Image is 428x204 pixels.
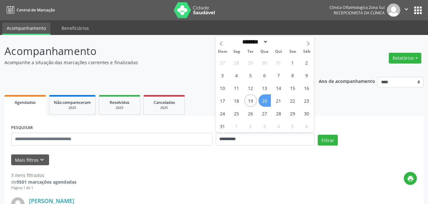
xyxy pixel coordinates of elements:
span: Agosto 26, 2025 [244,107,257,119]
span: Não compareceram [54,100,91,105]
button: Filtrar [318,135,338,146]
span: Resolvidos [110,100,129,105]
div: Clinica Oftalmologica Zona Sul [330,5,385,10]
strong: 9501 marcações agendadas [17,179,76,185]
span: Agosto 31, 2025 [216,120,229,132]
span: Julho 29, 2025 [244,56,257,69]
img: img [387,3,400,17]
span: Seg [229,50,243,54]
span: Agosto 13, 2025 [258,82,271,94]
span: Agosto 3, 2025 [216,69,229,81]
span: Setembro 6, 2025 [301,120,313,132]
span: Agosto 19, 2025 [244,94,257,107]
span: Agosto 24, 2025 [216,107,229,119]
span: Cancelados [154,100,175,105]
span: Agosto 11, 2025 [230,82,243,94]
span: Julho 30, 2025 [258,56,271,69]
span: Setembro 4, 2025 [272,120,285,132]
i:  [403,6,410,13]
span: Agosto 1, 2025 [287,56,299,69]
span: Agosto 6, 2025 [258,69,271,81]
span: Agendados [15,100,36,105]
span: Agosto 10, 2025 [216,82,229,94]
label: PESQUISAR [11,123,33,133]
span: Agosto 7, 2025 [272,69,285,81]
span: Agosto 5, 2025 [244,69,257,81]
span: Dom [216,50,230,54]
span: Sex [286,50,300,54]
p: Acompanhe a situação das marcações correntes e finalizadas [4,59,298,66]
span: Setembro 5, 2025 [287,120,299,132]
button: print [404,172,417,185]
span: Central de Marcação [17,7,55,13]
button: Relatórios [389,53,421,64]
span: Setembro 1, 2025 [230,120,243,132]
span: Setembro 3, 2025 [258,120,271,132]
span: Agosto 16, 2025 [301,82,313,94]
span: Qui [272,50,286,54]
div: 2025 [104,105,135,110]
span: Julho 28, 2025 [230,56,243,69]
span: Qua [258,50,272,54]
button: apps [412,5,424,16]
span: Julho 31, 2025 [272,56,285,69]
button:  [400,3,412,17]
div: 2025 [148,105,180,110]
span: Agosto 8, 2025 [287,69,299,81]
i: print [407,175,414,182]
span: Agosto 28, 2025 [272,107,285,119]
span: Agosto 25, 2025 [230,107,243,119]
p: Ano de acompanhamento [319,77,375,85]
span: Recepcionista da clínica [334,10,385,16]
button: Mais filtroskeyboard_arrow_down [11,154,49,166]
input: Year [268,38,289,45]
select: Month [240,38,268,45]
span: Agosto 12, 2025 [244,82,257,94]
a: Acompanhamento [2,23,50,35]
span: Agosto 15, 2025 [287,82,299,94]
span: Ter [243,50,258,54]
span: Sáb [300,50,314,54]
span: Agosto 9, 2025 [301,69,313,81]
span: Agosto 23, 2025 [301,94,313,107]
span: Agosto 14, 2025 [272,82,285,94]
div: de [11,179,76,185]
span: Agosto 29, 2025 [287,107,299,119]
span: Agosto 30, 2025 [301,107,313,119]
div: Página 1 de 1 [11,185,76,191]
span: Agosto 18, 2025 [230,94,243,107]
div: 3 itens filtrados [11,172,76,179]
span: Agosto 2, 2025 [301,56,313,69]
i: keyboard_arrow_down [39,156,46,163]
span: Agosto 22, 2025 [287,94,299,107]
span: Julho 27, 2025 [216,56,229,69]
p: Acompanhamento [4,43,298,59]
span: Agosto 21, 2025 [272,94,285,107]
span: Agosto 17, 2025 [216,94,229,107]
a: Beneficiários [57,23,93,34]
div: 2025 [54,105,91,110]
span: Agosto 27, 2025 [258,107,271,119]
span: Agosto 20, 2025 [258,94,271,107]
span: Agosto 4, 2025 [230,69,243,81]
a: Central de Marcação [4,5,55,15]
span: Setembro 2, 2025 [244,120,257,132]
